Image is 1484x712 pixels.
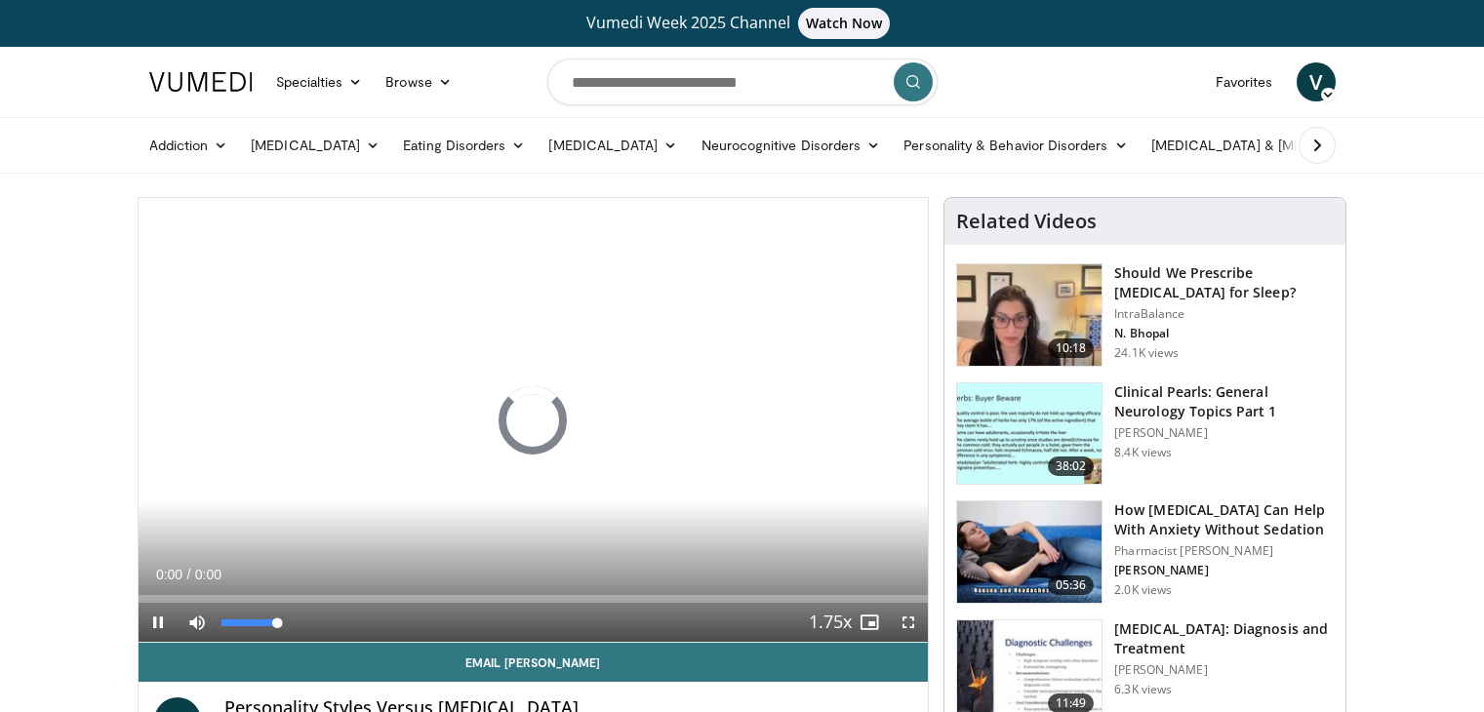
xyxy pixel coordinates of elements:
[1114,445,1172,460] p: 8.4K views
[1114,543,1334,559] p: Pharmacist [PERSON_NAME]
[1204,62,1285,101] a: Favorites
[889,603,928,642] button: Fullscreen
[1114,382,1334,421] h3: Clinical Pearls: General Neurology Topics Part 1
[149,72,253,92] img: VuMedi Logo
[139,595,929,603] div: Progress Bar
[139,643,929,682] a: Email [PERSON_NAME]
[957,383,1102,485] img: 91ec4e47-6cc3-4d45-a77d-be3eb23d61cb.150x105_q85_crop-smart_upscale.jpg
[1114,582,1172,598] p: 2.0K views
[239,126,391,165] a: [MEDICAL_DATA]
[1140,126,1419,165] a: [MEDICAL_DATA] & [MEDICAL_DATA]
[138,126,240,165] a: Addiction
[1114,563,1334,578] p: [PERSON_NAME]
[1114,500,1334,539] h3: How [MEDICAL_DATA] Can Help With Anxiety Without Sedation
[811,603,850,642] button: Playback Rate
[956,382,1334,486] a: 38:02 Clinical Pearls: General Neurology Topics Part 1 [PERSON_NAME] 8.4K views
[156,567,182,582] span: 0:00
[1048,338,1095,358] span: 10:18
[956,263,1334,367] a: 10:18 Should We Prescribe [MEDICAL_DATA] for Sleep? IntraBalance N. Bhopal 24.1K views
[1114,345,1179,361] p: 24.1K views
[1048,575,1095,595] span: 05:36
[1114,263,1334,302] h3: Should We Prescribe [MEDICAL_DATA] for Sleep?
[690,126,893,165] a: Neurocognitive Disorders
[391,126,537,165] a: Eating Disorders
[798,8,891,39] span: Watch Now
[178,603,217,642] button: Mute
[221,619,277,626] div: Volume Level
[957,264,1102,366] img: f7087805-6d6d-4f4e-b7c8-917543aa9d8d.150x105_q85_crop-smart_upscale.jpg
[1114,619,1334,658] h3: [MEDICAL_DATA]: Diagnosis and Treatment
[1297,62,1336,101] a: V
[1114,306,1334,322] p: IntraBalance
[139,198,929,643] video-js: Video Player
[195,567,221,582] span: 0:00
[1114,662,1334,678] p: [PERSON_NAME]
[1048,456,1095,476] span: 38:02
[139,603,178,642] button: Pause
[956,210,1097,233] h4: Related Videos
[956,500,1334,604] a: 05:36 How [MEDICAL_DATA] Can Help With Anxiety Without Sedation Pharmacist [PERSON_NAME] [PERSON_...
[537,126,689,165] a: [MEDICAL_DATA]
[547,59,938,105] input: Search topics, interventions
[1114,682,1172,697] p: 6.3K views
[187,567,191,582] span: /
[892,126,1139,165] a: Personality & Behavior Disorders
[957,501,1102,603] img: 7bfe4765-2bdb-4a7e-8d24-83e30517bd33.150x105_q85_crop-smart_upscale.jpg
[152,8,1333,39] a: Vumedi Week 2025 ChannelWatch Now
[1114,326,1334,341] p: N. Bhopal
[850,603,889,642] button: Enable picture-in-picture mode
[264,62,375,101] a: Specialties
[1114,425,1334,441] p: [PERSON_NAME]
[374,62,463,101] a: Browse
